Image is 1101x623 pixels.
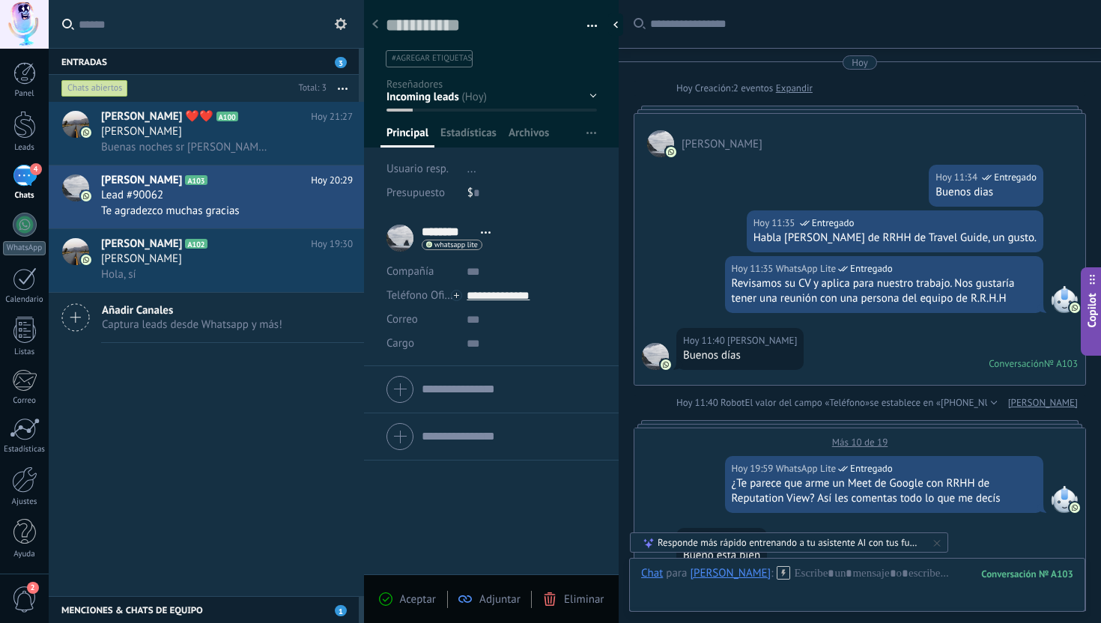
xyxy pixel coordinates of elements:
[753,231,1037,246] div: Habla [PERSON_NAME] de RRHH de Travel Guide, un gusto.
[564,592,604,607] span: Eliminar
[386,260,455,284] div: Compañía
[870,395,1023,410] span: se establece en «[PHONE_NUMBER]»
[771,566,773,581] span: :
[509,126,549,148] span: Archivos
[400,592,436,607] span: Aceptar
[327,75,359,102] button: Más
[185,239,207,249] span: A102
[81,127,91,138] img: icon
[101,267,136,282] span: Hola, sí
[3,191,46,201] div: Chats
[101,173,182,188] span: [PERSON_NAME]
[683,548,760,563] div: Bueno esta bien
[732,476,1037,506] div: ¿Te parece que arme un Meet de Google con RRHH de Reputation View? Así les comentas todo lo que m...
[727,333,797,348] span: Marie D✨
[3,241,46,255] div: WhatsApp
[3,550,46,559] div: Ayuda
[386,162,449,176] span: Usuario resp.
[3,295,46,305] div: Calendario
[1051,486,1078,513] span: WhatsApp Lite
[3,396,46,406] div: Correo
[101,109,213,124] span: [PERSON_NAME] ❤️❤️
[776,461,836,476] span: WhatsApp Lite
[81,255,91,265] img: icon
[101,140,270,154] span: Buenas noches sr [PERSON_NAME] quedó atenta a la próxima reunión
[27,582,39,594] span: 2
[676,395,721,410] div: Hoy 11:40
[311,109,353,124] span: Hoy 21:27
[776,261,836,276] span: WhatsApp Lite
[1044,357,1078,370] div: № A103
[101,188,163,203] span: Lead #90062
[1008,395,1078,410] a: [PERSON_NAME]
[732,276,1037,306] div: Revisamos su CV y aplica para nuestro trabajo. Nos gustaría tener una reunión con una persona del...
[101,237,182,252] span: [PERSON_NAME]
[101,124,182,139] span: [PERSON_NAME]
[49,165,364,228] a: avataricon[PERSON_NAME]A103Hoy 20:29Lead #90062Te agradezco muchas gracias
[721,396,744,409] span: Robot
[850,461,893,476] span: Entregado
[335,57,347,68] span: 3
[386,186,445,200] span: Presupuesto
[676,81,813,96] div: Creación:
[647,130,674,157] span: Marie D✨
[49,48,359,75] div: Entradas
[434,241,478,249] span: whatsapp lite
[386,338,414,349] span: Cargo
[102,303,282,317] span: Añadir Canales
[753,216,798,231] div: Hoy 11:35
[49,229,364,292] a: avataricon[PERSON_NAME]A102Hoy 19:30[PERSON_NAME]Hola, sí
[293,81,327,96] div: Total: 3
[386,126,428,148] span: Principal
[3,347,46,357] div: Listas
[386,312,418,326] span: Correo
[61,79,128,97] div: Chats abiertos
[850,261,893,276] span: Entregado
[479,592,521,607] span: Adjuntar
[386,284,455,308] button: Teléfono Oficina
[311,173,353,188] span: Hoy 20:29
[49,596,359,623] div: Menciones & Chats de equipo
[642,343,669,370] span: Marie D✨
[608,13,623,36] div: Ocultar
[386,181,456,205] div: Presupuesto
[994,170,1037,185] span: Entregado
[185,175,207,185] span: A103
[386,157,456,181] div: Usuario resp.
[1051,286,1078,313] span: WhatsApp Lite
[1085,294,1100,328] span: Copilot
[102,317,282,332] span: Captura leads desde Whatsapp y más!
[683,348,797,363] div: Buenos días
[386,288,464,303] span: Teléfono Oficina
[49,102,364,165] a: avataricon[PERSON_NAME] ❤️❤️A100Hoy 21:27[PERSON_NAME]Buenas noches sr [PERSON_NAME] quedó atenta...
[935,185,1037,200] div: Buenos dias
[386,332,455,356] div: Cargo
[661,359,671,370] img: com.amocrm.amocrmwa.svg
[335,605,347,616] span: 1
[733,81,773,96] span: 2 eventos
[1070,303,1080,313] img: com.amocrm.amocrmwa.svg
[676,81,695,96] div: Hoy
[683,333,727,348] div: Hoy 11:40
[690,566,771,580] div: Marie D✨
[852,55,868,70] div: Hoy
[732,461,776,476] div: Hoy 19:59
[935,170,980,185] div: Hoy 11:34
[101,204,240,218] span: Te agradezco muchas gracias
[812,216,855,231] span: Entregado
[311,237,353,252] span: Hoy 19:30
[3,445,46,455] div: Estadísticas
[30,163,42,175] span: 4
[386,308,418,332] button: Correo
[392,53,472,64] span: #agregar etiquetas
[216,112,238,121] span: A100
[666,566,687,581] span: para
[682,137,762,151] span: Marie D✨
[981,568,1073,580] div: 103
[634,428,1085,449] div: Más 10 de 19
[732,261,776,276] div: Hoy 11:35
[3,497,46,507] div: Ajustes
[440,126,497,148] span: Estadísticas
[658,536,922,549] div: Responde más rápido entrenando a tu asistente AI con tus fuentes de datos
[989,357,1044,370] div: Conversación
